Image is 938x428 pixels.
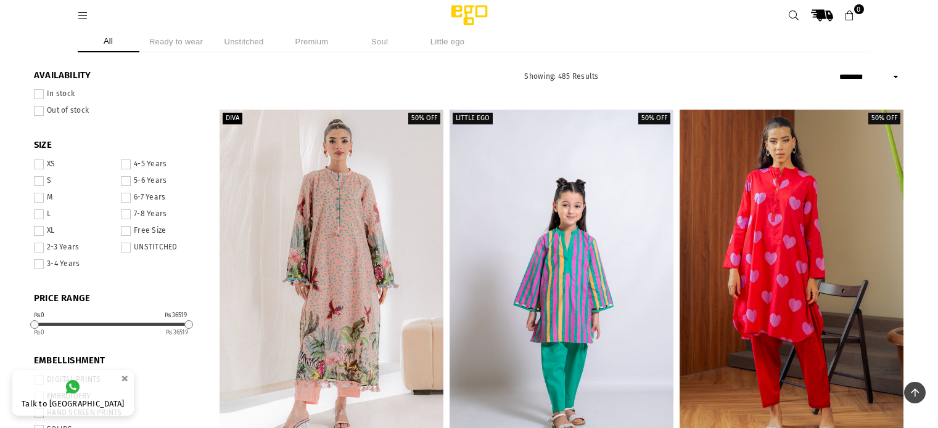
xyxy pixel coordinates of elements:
a: Menu [72,10,94,20]
a: Search [783,4,805,26]
label: 7-8 Years [121,209,200,219]
label: Out of stock [34,106,200,116]
label: S [34,176,113,186]
label: In stock [34,89,200,99]
label: 6-7 Years [121,193,200,203]
div: ₨0 [34,312,45,318]
label: 4-5 Years [121,159,200,169]
label: Diva [223,113,242,124]
label: 3-4 Years [34,259,113,269]
label: Little EGO [453,113,493,124]
span: PRICE RANGE [34,293,200,305]
li: Premium [281,31,343,52]
a: Talk to [GEOGRAPHIC_DATA] [12,370,134,416]
label: 5-6 Years [121,176,200,186]
span: Showing: 485 Results [524,72,598,81]
li: Little ego [417,31,479,52]
label: UNSTITCHED [121,243,200,252]
label: XS [34,159,113,169]
li: All [78,31,139,52]
span: SIZE [34,139,200,151]
span: EMBELLISHMENT [34,355,200,367]
label: 50% off [408,113,440,124]
ins: 36519 [166,329,188,336]
li: Ready to wear [146,31,207,52]
img: Ego [417,3,522,28]
li: Unstitched [213,31,275,52]
label: 2-3 Years [34,243,113,252]
span: Availability [34,70,200,82]
label: L [34,209,113,219]
li: Soul [349,31,411,52]
label: 50% off [868,113,900,124]
label: XL [34,226,113,236]
ins: 0 [34,329,45,336]
div: ₨36519 [165,312,187,318]
label: Free Size [121,226,200,236]
a: 0 [839,4,861,26]
span: 0 [854,4,864,14]
label: M [34,193,113,203]
button: × [117,368,132,389]
label: 50% off [638,113,670,124]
